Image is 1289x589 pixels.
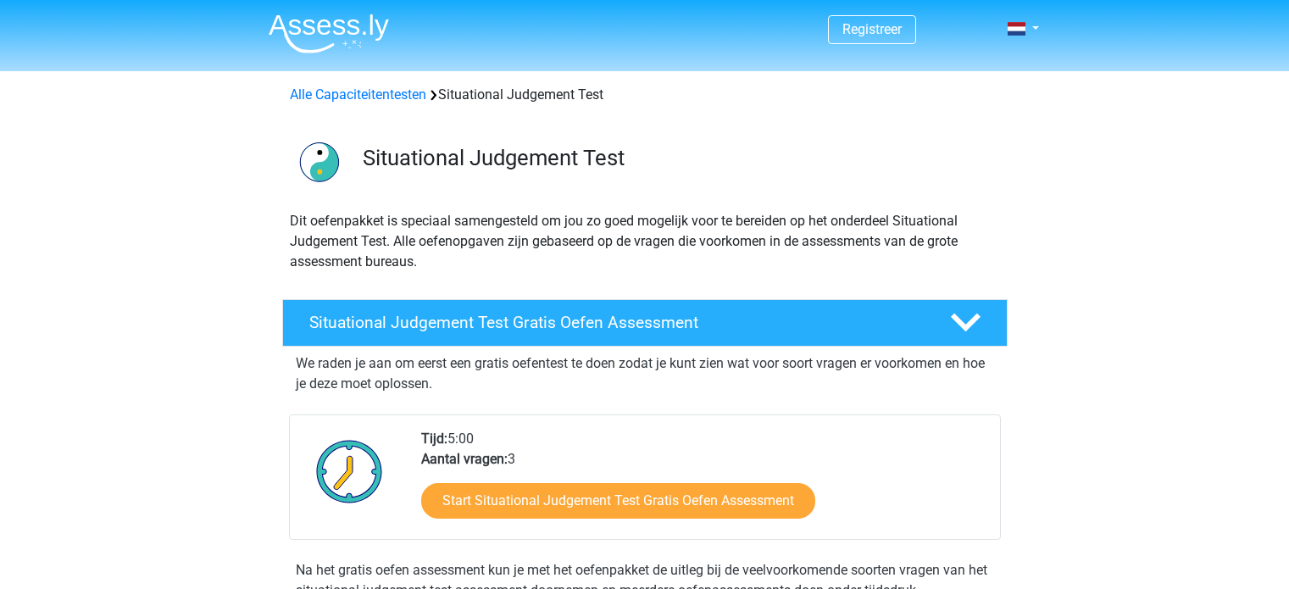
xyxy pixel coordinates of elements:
b: Tijd: [421,431,447,447]
p: We raden je aan om eerst een gratis oefentest te doen zodat je kunt zien wat voor soort vragen er... [296,353,994,394]
a: Start Situational Judgement Test Gratis Oefen Assessment [421,483,815,519]
a: Situational Judgement Test Gratis Oefen Assessment [275,299,1014,347]
img: Assessly [269,14,389,53]
a: Registreer [842,21,902,37]
h3: Situational Judgement Test [363,145,994,171]
img: Klok [307,429,392,514]
p: Dit oefenpakket is speciaal samengesteld om jou zo goed mogelijk voor te bereiden op het onderdee... [290,211,1000,272]
div: 5:00 3 [408,429,999,539]
div: Situational Judgement Test [283,85,1007,105]
b: Aantal vragen: [421,451,508,467]
h4: Situational Judgement Test Gratis Oefen Assessment [309,313,923,332]
img: situational judgement test [283,125,355,197]
a: Alle Capaciteitentesten [290,86,426,103]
